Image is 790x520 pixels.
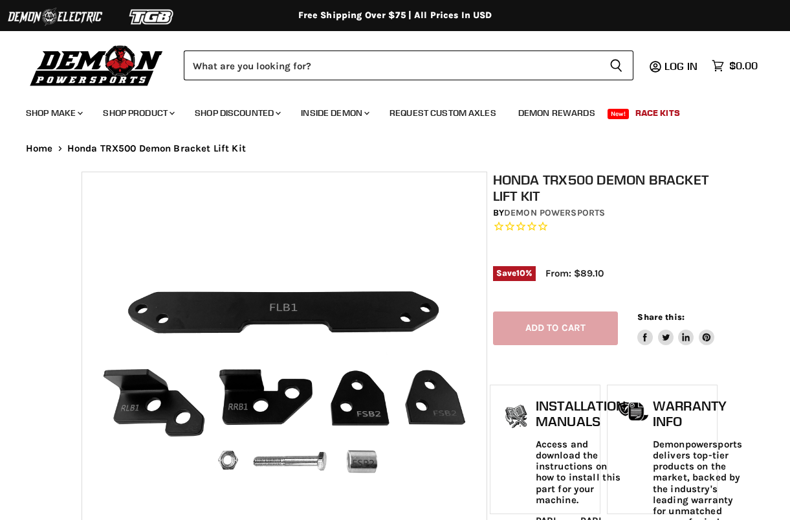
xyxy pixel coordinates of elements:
div: by [493,206,714,220]
a: Shop Discounted [185,100,289,126]
a: Shop Make [16,100,91,126]
img: TGB Logo 2 [104,5,201,29]
a: Shop Product [93,100,182,126]
a: Log in [659,60,705,72]
img: warranty-icon.png [617,401,650,422]
a: Demon Powersports [504,207,605,218]
a: $0.00 [705,56,764,75]
span: $0.00 [729,60,758,72]
form: Product [184,51,633,80]
h1: Installation Manuals [536,398,626,429]
a: Race Kits [626,100,690,126]
span: 10 [516,268,525,278]
ul: Main menu [16,95,754,126]
span: Save % [493,266,536,280]
button: Search [599,51,633,80]
a: Home [26,143,53,154]
aside: Share this: [637,311,714,346]
img: install_manual-icon.png [500,401,532,434]
img: Demon Electric Logo 2 [6,5,104,29]
a: Request Custom Axles [380,100,506,126]
span: Honda TRX500 Demon Bracket Lift Kit [67,143,246,154]
input: Search [184,51,599,80]
a: Inside Demon [291,100,377,126]
img: Demon Powersports [26,42,168,88]
span: New! [608,109,630,119]
span: From: $89.10 [545,267,604,279]
p: Access and download the instructions on how to install this part for your machine. [536,439,626,506]
a: Demon Rewards [509,100,605,126]
h1: Honda TRX500 Demon Bracket Lift Kit [493,172,714,204]
span: Share this: [637,312,684,322]
h1: Warranty Info [653,398,742,429]
span: Log in [664,60,697,73]
span: Rated 0.0 out of 5 stars 0 reviews [493,220,714,234]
